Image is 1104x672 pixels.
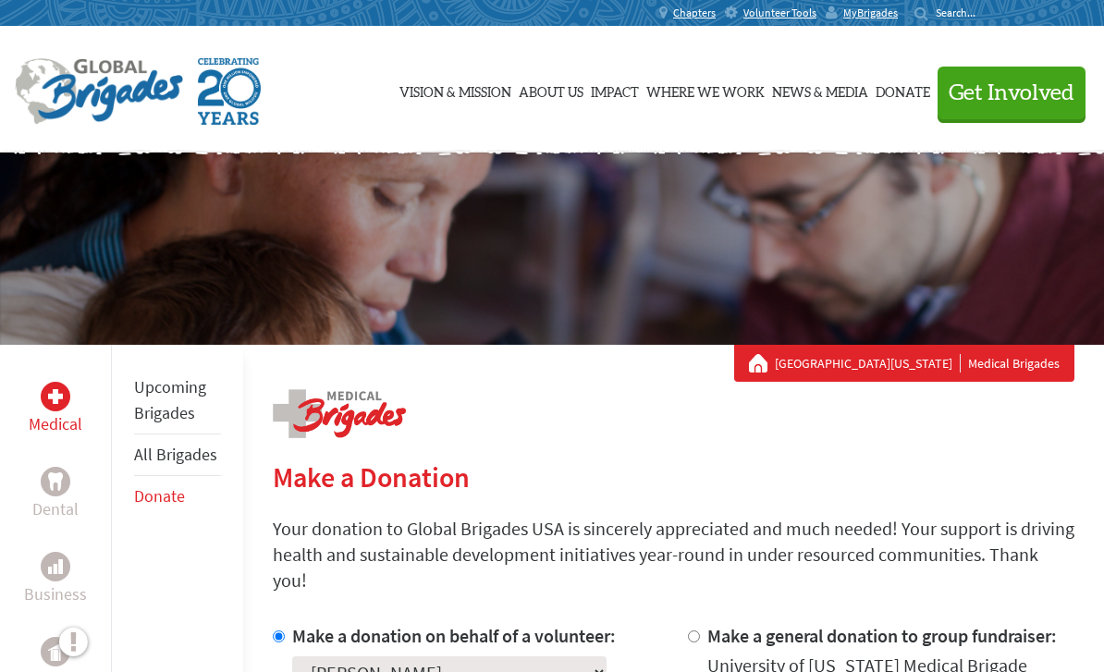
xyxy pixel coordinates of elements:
div: Medical Brigades [749,354,1060,373]
img: Public Health [48,642,63,661]
p: Dental [32,496,79,522]
a: Vision & Mission [399,43,511,136]
div: Public Health [41,637,70,666]
img: Medical [48,389,63,404]
label: Make a donation on behalf of a volunteer: [292,624,616,647]
p: Medical [29,411,82,437]
input: Search... [936,6,988,19]
img: Global Brigades Celebrating 20 Years [198,58,261,125]
a: All Brigades [134,444,217,465]
a: News & Media [772,43,868,136]
li: Donate [134,476,221,517]
p: Business [24,581,87,607]
label: Make a general donation to group fundraiser: [707,624,1057,647]
a: BusinessBusiness [24,552,87,607]
a: [GEOGRAPHIC_DATA][US_STATE] [775,354,961,373]
button: Get Involved [938,67,1086,119]
a: Upcoming Brigades [134,376,206,423]
span: MyBrigades [843,6,898,20]
span: Volunteer Tools [743,6,816,20]
h2: Make a Donation [273,460,1074,494]
a: MedicalMedical [29,382,82,437]
img: Global Brigades Logo [15,58,183,125]
a: DentalDental [32,467,79,522]
span: Chapters [673,6,716,20]
span: Get Involved [949,82,1074,104]
p: Your donation to Global Brigades USA is sincerely appreciated and much needed! Your support is dr... [273,516,1074,593]
li: All Brigades [134,434,221,476]
div: Medical [41,382,70,411]
div: Dental [41,467,70,496]
div: Business [41,552,70,581]
img: Dental [48,472,63,490]
a: Impact [591,43,639,136]
a: Donate [134,485,185,507]
img: logo-medical.png [273,389,406,438]
img: Business [48,559,63,574]
li: Upcoming Brigades [134,367,221,434]
a: About Us [519,43,583,136]
a: Donate [876,43,930,136]
a: Where We Work [646,43,765,136]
